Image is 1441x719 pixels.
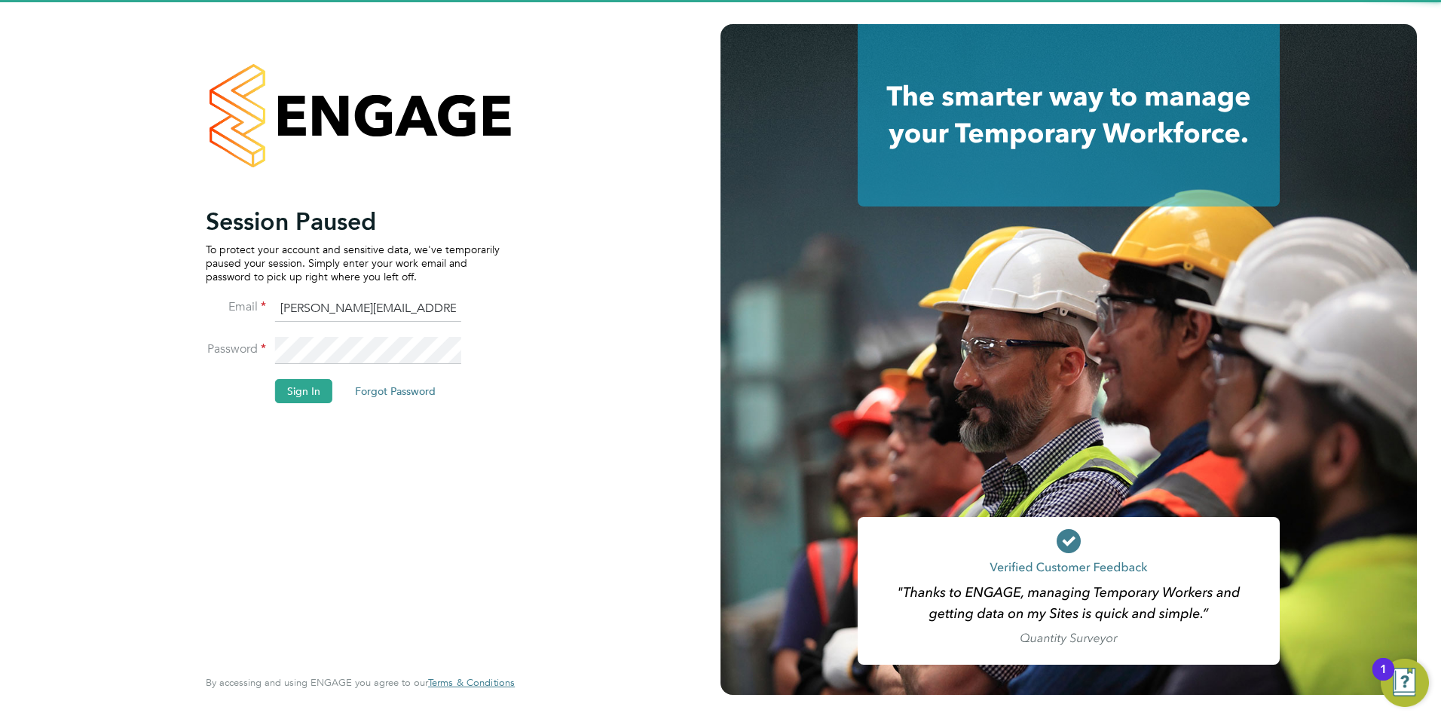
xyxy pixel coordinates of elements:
[206,207,500,237] h2: Session Paused
[206,676,515,689] span: By accessing and using ENGAGE you agree to our
[428,677,515,689] a: Terms & Conditions
[1381,659,1429,707] button: Open Resource Center, 1 new notification
[428,676,515,689] span: Terms & Conditions
[206,341,266,357] label: Password
[206,299,266,315] label: Email
[206,243,500,284] p: To protect your account and sensitive data, we've temporarily paused your session. Simply enter y...
[275,295,461,323] input: Enter your work email...
[1380,669,1387,689] div: 1
[343,379,448,403] button: Forgot Password
[275,379,332,403] button: Sign In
